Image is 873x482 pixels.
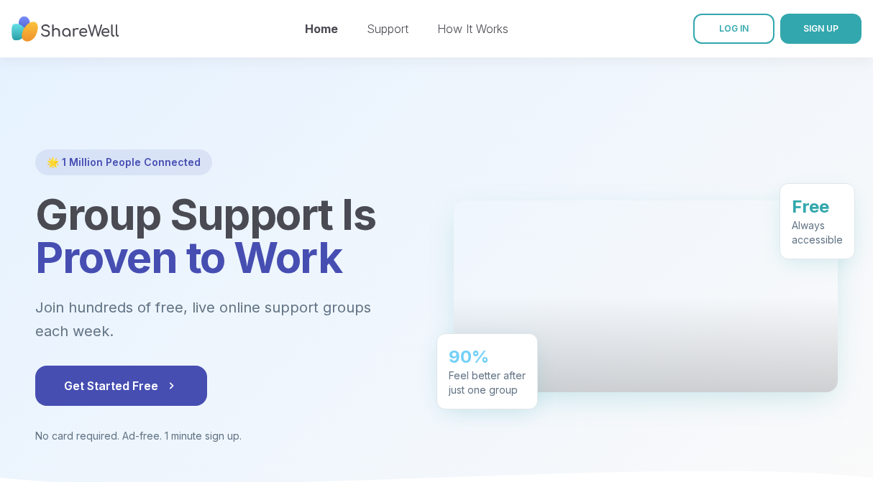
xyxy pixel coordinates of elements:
div: Free [792,190,843,213]
button: SIGN UP [780,14,861,44]
span: Get Started Free [64,377,178,394]
div: Feel better after just one group [449,363,526,391]
button: Get Started Free [35,366,207,406]
img: ShareWell Nav Logo [12,9,119,49]
div: 🌟 1 Million People Connected [35,149,212,175]
div: Always accessible [792,213,843,241]
p: No card required. Ad-free. 1 minute sign up. [35,429,419,443]
p: Join hundreds of free, live online support groups each week. [35,296,419,343]
a: Support [367,22,408,36]
a: How It Works [437,22,508,36]
div: 90% [449,340,526,363]
a: Home [305,22,338,36]
span: LOG IN [719,23,749,34]
span: SIGN UP [803,23,838,34]
a: LOG IN [693,14,774,44]
span: Proven to Work [35,231,342,283]
h1: Group Support Is [35,193,419,279]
